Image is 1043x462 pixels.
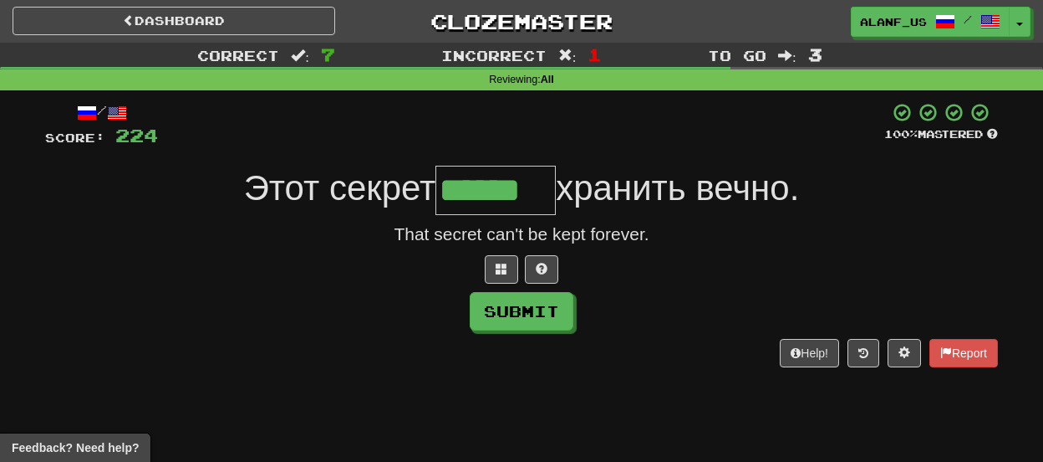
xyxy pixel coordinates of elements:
[780,339,839,367] button: Help!
[964,13,972,25] span: /
[929,339,998,367] button: Report
[441,47,547,64] span: Incorrect
[470,292,573,331] button: Submit
[847,339,879,367] button: Round history (alt+y)
[851,7,1010,37] a: alanf_us /
[558,49,577,63] span: :
[588,44,602,64] span: 1
[13,7,335,35] a: Dashboard
[45,222,998,247] div: That secret can't be kept forever.
[884,127,918,141] span: 100 %
[485,255,518,284] button: Switch sentence to multiple choice alt+p
[197,47,279,64] span: Correct
[541,74,554,85] strong: All
[12,439,139,456] span: Open feedback widget
[244,168,436,208] span: Этот секрет
[45,102,158,123] div: /
[45,131,105,145] span: Score:
[884,127,998,142] div: Mastered
[115,125,158,146] span: 224
[525,255,558,284] button: Single letter hint - you only get 1 per sentence and score half the points! alt+h
[556,168,799,208] span: хранить вечно.
[860,14,927,29] span: alanf_us
[360,7,683,36] a: Clozemaster
[778,49,796,63] span: :
[708,47,766,64] span: To go
[321,44,335,64] span: 7
[291,49,309,63] span: :
[808,44,822,64] span: 3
